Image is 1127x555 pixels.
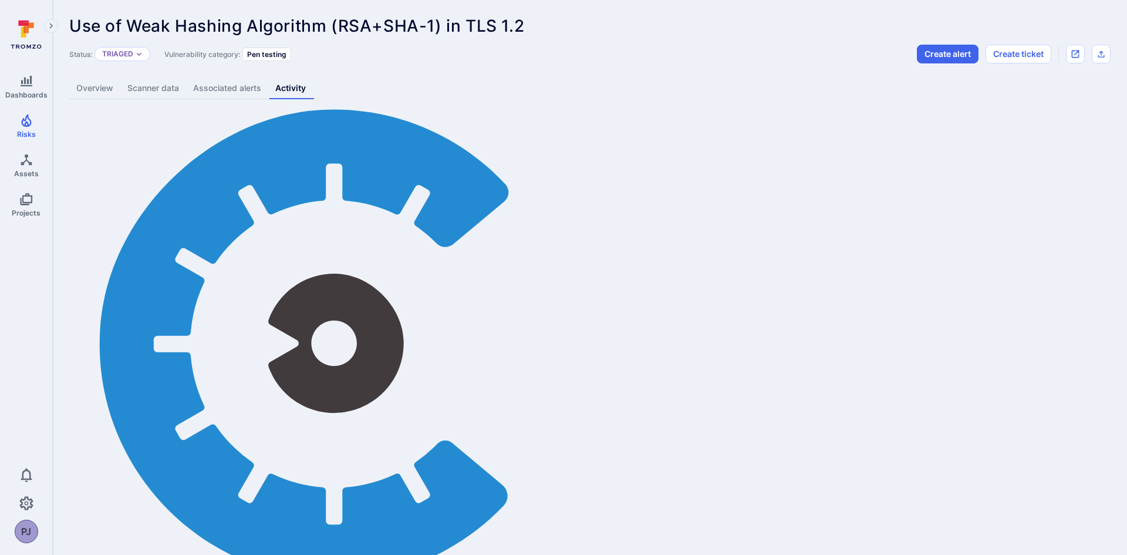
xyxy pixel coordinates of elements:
[120,78,186,99] a: Scanner data
[164,50,240,59] span: Vulnerability category:
[268,78,313,99] a: Activity
[15,520,38,543] div: Pradumn Jha
[15,520,38,543] button: PJ
[136,51,143,58] button: Expand dropdown
[186,78,268,99] a: Associated alerts
[242,48,291,61] div: Pen testing
[1066,45,1085,63] div: Open original issue
[47,21,55,31] i: Expand navigation menu
[1092,45,1111,63] div: Export as CSV
[14,169,39,178] span: Assets
[69,78,1111,99] div: Vulnerability tabs
[986,45,1051,63] button: Create ticket
[69,78,120,99] a: Overview
[12,208,41,217] span: Projects
[917,45,978,63] button: Create alert
[102,49,133,59] button: Triaged
[69,16,524,36] span: Use of Weak Hashing Algorithm (RSA+SHA-1) in TLS 1.2
[5,90,48,99] span: Dashboards
[69,50,92,59] span: Status:
[17,130,36,139] span: Risks
[44,19,58,33] button: Expand navigation menu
